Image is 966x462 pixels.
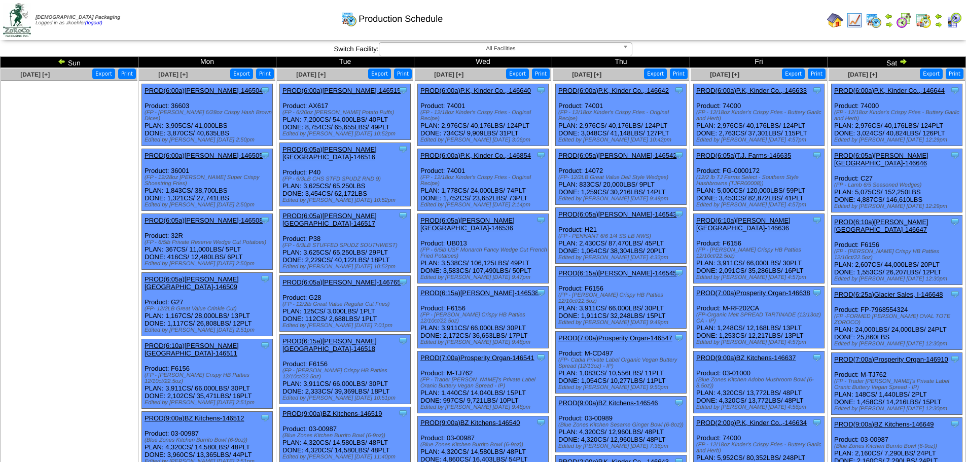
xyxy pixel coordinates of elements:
[296,71,326,78] span: [DATE] [+]
[536,85,546,95] img: Tooltip
[558,255,686,261] div: Edited by [PERSON_NAME] [DATE] 4:33pm
[896,12,912,28] img: calendarblend.gif
[418,214,549,283] div: Product: UB013 PLAN: 3,538CS / 106,125LBS / 49PLT DONE: 3,583CS / 107,490LBS / 50PLT
[145,87,263,94] a: PROD(6:00a)[PERSON_NAME]-146504
[536,288,546,298] img: Tooltip
[694,84,825,146] div: Product: 74000 PLAN: 2,976CS / 40,176LBS / 124PLT DONE: 2,763CS / 37,301LBS / 115PLT
[572,71,601,78] a: [DATE] [+]
[420,174,548,187] div: (FP - 12/18oz Kinder's Crispy Fries - Original Recipe)
[420,202,548,208] div: Edited by [PERSON_NAME] [DATE] 2:14pm
[832,216,962,285] div: Product: F6156 PLAN: 2,607CS / 44,000LBS / 20PLT DONE: 1,553CS / 26,207LBS / 12PLT
[696,312,824,324] div: (FP-Organic Melt SPREAD TARTINADE (12/13oz) CA - IP)
[398,336,408,346] img: Tooltip
[558,137,686,143] div: Edited by [PERSON_NAME] [DATE] 10:42pm
[420,339,548,345] div: Edited by [PERSON_NAME] [DATE] 9:48pm
[696,137,824,143] div: Edited by [PERSON_NAME] [DATE] 4:57pm
[434,71,463,78] a: [DATE] [+]
[145,327,272,333] div: Edited by [PERSON_NAME] [DATE] 2:51pm
[834,248,962,261] div: (FP - [PERSON_NAME] Crispy HB Patties 12/10ct/22.5oz)
[420,274,548,280] div: Edited by [PERSON_NAME] [DATE] 9:47pm
[674,150,684,160] img: Tooltip
[899,57,907,65] img: arrowright.gif
[142,273,273,336] div: Product: G27 PLAN: 1,167CS / 28,000LBS / 13PLT DONE: 1,117CS / 26,808LBS / 12PLT
[834,203,962,209] div: Edited by [PERSON_NAME] [DATE] 12:29pm
[848,71,877,78] span: [DATE] [+]
[420,404,548,410] div: Edited by [PERSON_NAME] [DATE] 9:48pm
[556,84,687,146] div: Product: 74001 PLAN: 2,976CS / 40,176LBS / 124PLT DONE: 3,048CS / 41,148LBS / 127PLT
[696,110,824,122] div: (FP - 12/18oz Kinder's Crispy Fries - Buttery Garlic and Herb)
[710,71,739,78] span: [DATE] [+]
[420,289,539,297] a: PROD(6:15a)[PERSON_NAME]-146538
[644,68,667,79] button: Export
[915,12,932,28] img: calendarinout.gif
[696,339,824,345] div: Edited by [PERSON_NAME] [DATE] 4:57pm
[834,110,962,122] div: (FP - 12/18oz Kinder's Crispy Fries - Buttery Garlic and Herb)
[420,312,548,324] div: (FP - [PERSON_NAME] Crispy HB Patties 12/10ct/22.5oz)
[145,437,272,443] div: (Blue Zones Kitchen Burrito Bowl (6-9oz))
[674,333,684,343] img: Tooltip
[145,202,272,208] div: Edited by [PERSON_NAME] [DATE] 2:50pm
[935,12,943,20] img: arrowleft.gif
[832,84,962,146] div: Product: 74000 PLAN: 2,976CS / 40,176LBS / 124PLT DONE: 3,024CS / 40,824LBS / 126PLT
[694,351,825,413] div: Product: 03-01000 PLAN: 4,320CS / 13,772LBS / 48PLT DONE: 4,320CS / 13,772LBS / 48PLT
[812,150,822,160] img: Tooltip
[558,110,686,122] div: (FP - 12/18oz Kinder's Crispy Fries - Original Recipe)
[946,12,962,28] img: calendarcustomer.gif
[950,289,960,299] img: Tooltip
[696,247,824,259] div: (FP - [PERSON_NAME] Crispy HB Patties 12/10ct/22.5oz)
[145,217,263,224] a: PROD(6:05a)[PERSON_NAME]-146508
[282,110,410,116] div: (FP - 6/20oz [PERSON_NAME] Potato Puffs)
[834,406,962,412] div: Edited by [PERSON_NAME] [DATE] 12:30pm
[280,276,411,332] div: Product: G28 PLAN: 125CS / 3,000LBS / 1PLT DONE: 112CS / 2,688LBS / 1PLT
[280,84,411,140] div: Product: AX617 PLAN: 7,200CS / 54,000LBS / 40PLT DONE: 8,754CS / 65,655LBS / 49PLT
[885,12,893,20] img: arrowleft.gif
[282,323,410,329] div: Edited by [PERSON_NAME] [DATE] 7:01pm
[558,210,676,218] a: PROD(6:05a)[PERSON_NAME]-146543
[558,357,686,369] div: (FP- Cadia Private Label Organic Vegan Buttery Spread (12/13oz) - IP)
[282,87,401,94] a: PROD(6:00a)[PERSON_NAME]-146515
[145,342,239,357] a: PROD(6:10a)[PERSON_NAME][GEOGRAPHIC_DATA]-146511
[282,410,382,417] a: PROD(9:00a)BZ Kitchens-146519
[834,356,948,363] a: PROD(7:00a)Prosperity Organ-146910
[142,214,273,270] div: Product: 32R PLAN: 367CS / 11,000LBS / 5PLT DONE: 416CS / 12,480LBS / 6PLT
[532,68,550,79] button: Print
[558,443,686,449] div: Edited by [PERSON_NAME] [DATE] 7:36pm
[552,57,690,68] td: Thu
[834,137,962,143] div: Edited by [PERSON_NAME] [DATE] 12:29pm
[812,288,822,298] img: Tooltip
[85,20,102,26] a: (logout)
[834,420,934,428] a: PROD(9:00a)BZ Kitchens-146649
[145,414,244,422] a: PROD(9:00a)BZ Kitchens-146512
[58,57,66,65] img: arrowleft.gif
[696,404,824,410] div: Edited by [PERSON_NAME] [DATE] 4:56pm
[145,152,263,159] a: PROD(6:00a)[PERSON_NAME]-146505
[696,87,807,94] a: PROD(6:00a)P.K, Kinder Co.,-146633
[832,353,962,415] div: Product: M-TJ762 PLAN: 148CS / 1,440LBS / 2PLT DONE: 1,458CS / 14,216LBS / 15PLT
[950,217,960,227] img: Tooltip
[394,68,412,79] button: Print
[832,288,962,350] div: Product: FP-7968554324 PLAN: 24,000LBS / 24,000LBS / 24PLT DONE: 25,860LBS
[834,276,962,282] div: Edited by [PERSON_NAME] [DATE] 12:30pm
[145,239,272,245] div: (FP - 6/5lb Private Reserve Wedge Cut Potatoes)
[696,289,810,297] a: PROD(7:00a)Prosperity Organ-146638
[696,274,824,280] div: Edited by [PERSON_NAME] [DATE] 4:57pm
[3,3,31,37] img: zoroco-logo-small.webp
[418,84,549,146] div: Product: 74001 PLAN: 2,976CS / 40,176LBS / 124PLT DONE: 734CS / 9,909LBS / 31PLT
[341,11,357,27] img: calendarprod.gif
[142,149,273,211] div: Product: 36001 PLAN: 1,843CS / 38,700LBS DONE: 1,321CS / 27,741LBS
[946,68,963,79] button: Print
[282,278,401,286] a: PROD(6:05a)[PERSON_NAME]-146765
[832,149,962,212] div: Product: C27 PLAN: 5,075CS / 152,250LBS DONE: 4,887CS / 146,610LBS
[556,208,687,264] div: Product: H21 PLAN: 2,430CS / 87,470LBS / 45PLT DONE: 1,064CS / 38,304LBS / 20PLT
[694,287,825,348] div: Product: M-RF202CA PLAN: 1,248CS / 12,168LBS / 13PLT DONE: 1,253CS / 12,217LBS / 13PLT
[260,150,270,160] img: Tooltip
[145,174,272,187] div: (FP - 12/28oz [PERSON_NAME] Super Crispy Shoestring Fries)
[420,354,534,362] a: PROD(7:00a)Prosperity Organ-146541
[834,152,928,167] a: PROD(6:05a)[PERSON_NAME][GEOGRAPHIC_DATA]-146646
[420,419,520,427] a: PROD(9:00a)BZ Kitchens-146540
[20,71,50,78] span: [DATE] [+]
[282,395,410,401] div: Edited by [PERSON_NAME] [DATE] 10:51pm
[674,268,684,278] img: Tooltip
[812,352,822,363] img: Tooltip
[690,57,828,68] td: Fri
